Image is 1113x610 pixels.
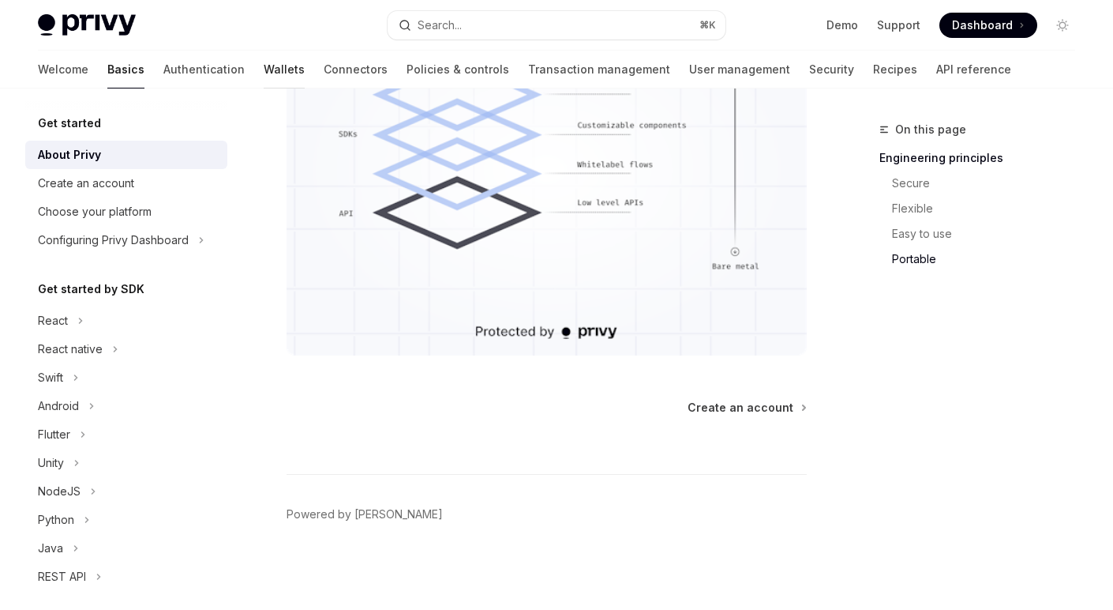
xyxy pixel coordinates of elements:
div: React native [38,340,103,359]
button: Toggle dark mode [1050,13,1075,38]
a: Flexible [892,196,1088,221]
a: Easy to use [892,221,1088,247]
div: Python [38,510,74,529]
div: Unity [38,454,64,473]
a: Portable [892,247,1088,272]
a: Demo [826,17,858,33]
a: Basics [107,51,144,88]
a: Transaction management [528,51,670,88]
div: Flutter [38,425,70,444]
button: Search...⌘K [388,11,725,40]
a: Dashboard [939,13,1037,38]
a: Wallets [264,51,305,88]
span: ⌘ K [699,19,716,32]
a: User management [689,51,790,88]
a: Create an account [25,169,227,198]
a: Recipes [873,51,917,88]
div: Search... [418,16,462,35]
a: Powered by [PERSON_NAME] [287,506,443,522]
span: Create an account [688,400,793,416]
h5: Get started by SDK [38,280,144,299]
a: API reference [936,51,1011,88]
a: Engineering principles [879,145,1088,171]
div: NodeJS [38,482,81,501]
div: React [38,311,68,330]
a: About Privy [25,141,227,169]
div: Create an account [38,174,134,193]
a: Policies & controls [407,51,509,88]
span: On this page [895,120,966,139]
a: Secure [892,171,1088,196]
a: Welcome [38,51,88,88]
div: Android [38,397,79,416]
a: Authentication [163,51,245,88]
div: Swift [38,368,63,387]
a: Connectors [324,51,388,88]
div: Java [38,539,63,558]
div: Choose your platform [38,202,152,221]
h5: Get started [38,114,101,133]
img: light logo [38,14,136,36]
div: Configuring Privy Dashboard [38,231,189,250]
a: Security [809,51,854,88]
span: Dashboard [952,17,1013,33]
a: Choose your platform [25,198,227,226]
a: Support [877,17,920,33]
a: Create an account [688,400,805,416]
div: About Privy [38,145,101,164]
div: REST API [38,567,86,586]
